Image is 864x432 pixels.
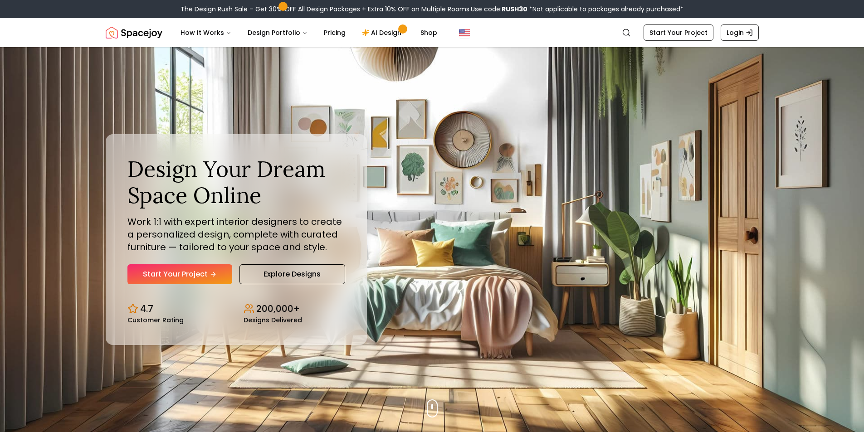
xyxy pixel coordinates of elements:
p: 4.7 [140,302,153,315]
a: Pricing [317,24,353,42]
a: AI Design [355,24,411,42]
img: United States [459,27,470,38]
a: Shop [413,24,444,42]
b: RUSH30 [502,5,527,14]
small: Designs Delivered [244,317,302,323]
a: Spacejoy [106,24,162,42]
div: The Design Rush Sale – Get 30% OFF All Design Packages + Extra 10% OFF on Multiple Rooms. [181,5,683,14]
small: Customer Rating [127,317,184,323]
span: Use code: [471,5,527,14]
button: How It Works [173,24,239,42]
div: Design stats [127,295,345,323]
a: Start Your Project [644,24,713,41]
button: Design Portfolio [240,24,315,42]
a: Start Your Project [127,264,232,284]
a: Explore Designs [239,264,345,284]
a: Login [721,24,759,41]
h1: Design Your Dream Space Online [127,156,345,208]
p: 200,000+ [256,302,300,315]
span: *Not applicable to packages already purchased* [527,5,683,14]
nav: Global [106,18,759,47]
nav: Main [173,24,444,42]
p: Work 1:1 with expert interior designers to create a personalized design, complete with curated fu... [127,215,345,253]
img: Spacejoy Logo [106,24,162,42]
